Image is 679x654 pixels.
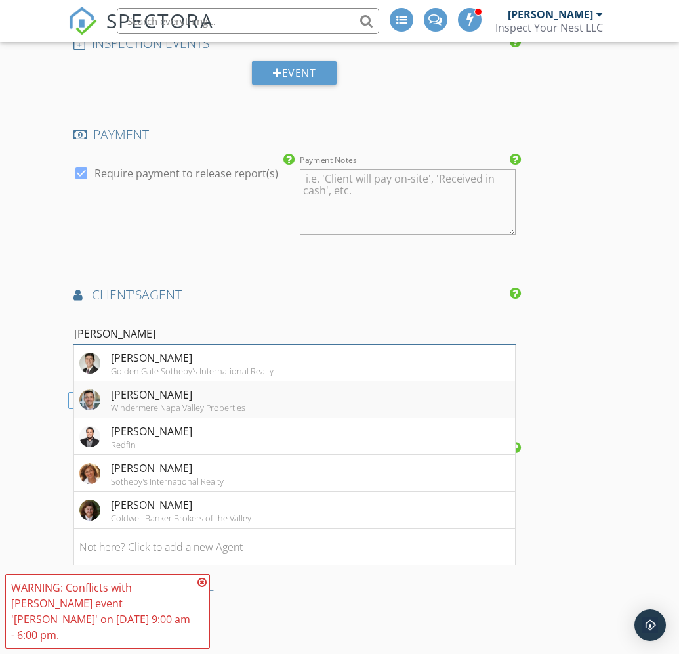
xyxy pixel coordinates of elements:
[111,497,251,513] div: [PERSON_NAME]
[111,476,224,487] div: Sotheby's International Realty
[92,286,142,303] span: client's
[94,167,278,180] label: Require payment to release report(s)
[73,35,516,52] h4: INSPECTION EVENTS
[79,500,100,521] img: data
[68,392,220,410] div: ADD ADDITIONAL AGENT
[74,529,515,565] li: Not here? Click to add a new Agent
[508,8,593,21] div: [PERSON_NAME]
[68,7,97,35] img: The Best Home Inspection Software - Spectora
[495,21,603,34] div: Inspect Your Nest LLC
[252,61,337,85] div: Event
[111,387,245,403] div: [PERSON_NAME]
[73,323,516,345] input: Search for an Agent
[111,366,274,376] div: Golden Gate Sotheby's International Realty
[111,460,224,476] div: [PERSON_NAME]
[111,403,245,413] div: Windermere Napa Valley Properties
[73,286,516,303] h4: AGENT
[111,350,274,366] div: [PERSON_NAME]
[73,578,516,595] h4: ADDITIONAL PEOPLE
[68,18,214,45] a: SPECTORA
[111,424,192,439] div: [PERSON_NAME]
[79,353,100,374] img: data
[117,8,379,34] input: Search everything...
[111,513,251,523] div: Coldwell Banker Brokers of the Valley
[634,609,666,641] div: Open Intercom Messenger
[73,126,516,143] h4: PAYMENT
[11,580,194,643] div: WARNING: Conflicts with [PERSON_NAME] event '[PERSON_NAME]' on [DATE] 9:00 am - 6:00 pm.
[111,439,192,450] div: Redfin
[79,389,100,410] img: Paul_Martinez_Everett.jpg
[79,463,100,484] img: Image_4.jpeg
[79,426,100,447] img: 8_98.jpg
